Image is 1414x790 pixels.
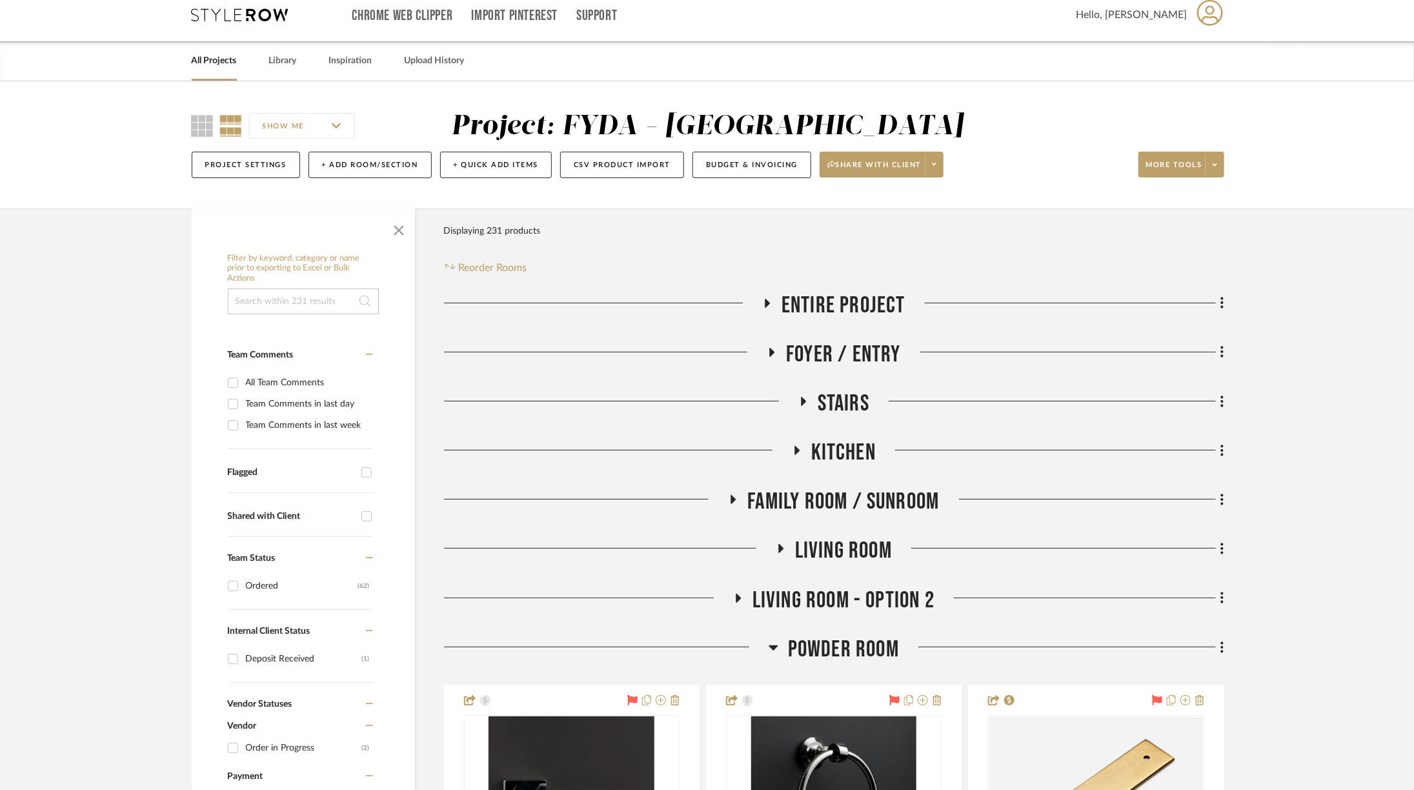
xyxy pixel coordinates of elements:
div: Shared with Client [228,511,355,522]
input: Search within 231 results [228,289,379,314]
a: Import Pinterest [471,10,558,21]
div: (1) [362,649,370,669]
span: Team Status [228,554,276,563]
span: Stairs [818,390,869,418]
div: (62) [358,576,370,596]
h6: Filter by keyword, category or name prior to exporting to Excel or Bulk Actions [228,254,379,284]
span: Foyer / Entry [786,341,901,369]
button: + Add Room/Section [308,152,432,178]
button: Budget & Invoicing [692,152,811,178]
a: Library [269,52,297,70]
a: Upload History [405,52,465,70]
span: Family Room / Sunroom [747,488,939,516]
a: Support [576,10,617,21]
span: Living Room [795,537,892,565]
div: Team Comments in last week [246,415,370,436]
div: (2) [362,738,370,758]
span: Share with client [827,160,922,179]
a: Chrome Web Clipper [352,10,453,21]
span: Payment [228,772,263,781]
button: Reorder Rooms [444,260,527,276]
a: Inspiration [329,52,372,70]
span: Living Room - Option 2 [752,587,934,614]
span: Team Comments [228,350,294,360]
div: All Team Comments [246,372,370,393]
span: Reorder Rooms [458,260,527,276]
div: Project: FYDA - [GEOGRAPHIC_DATA] [451,113,964,140]
div: Deposit Received [246,649,362,669]
span: Vendor [228,722,257,731]
span: Internal Client Status [228,627,310,636]
span: Vendor Statuses [228,700,292,709]
button: CSV Product Import [560,152,684,178]
button: Project Settings [192,152,300,178]
div: Order in Progress [246,738,362,758]
div: Displaying 231 products [444,218,541,244]
span: Powder Room [788,636,899,663]
button: + Quick Add Items [440,152,552,178]
span: Entire Project [782,292,905,319]
a: All Projects [192,52,237,70]
div: Flagged [228,467,355,478]
button: Close [386,215,412,241]
span: Kitchen [811,439,876,467]
div: Ordered [246,576,358,596]
div: Team Comments in last day [246,394,370,414]
span: More tools [1146,160,1202,179]
span: Hello, [PERSON_NAME] [1076,7,1187,23]
button: More tools [1138,152,1224,177]
button: Share with client [820,152,944,177]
